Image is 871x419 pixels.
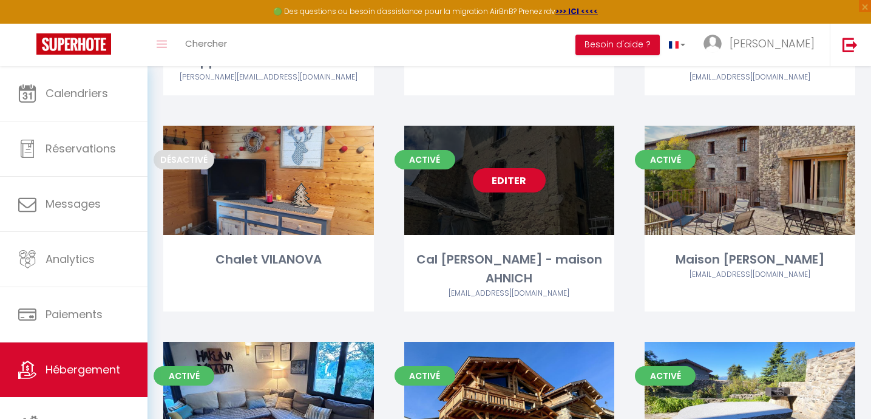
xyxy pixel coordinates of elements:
span: Activé [635,366,696,386]
div: Cal [PERSON_NAME] - maison AHNICH [404,250,615,288]
img: Super Booking [36,33,111,55]
span: Activé [395,366,455,386]
a: Editer [473,168,546,192]
span: Calendriers [46,86,108,101]
img: logout [842,37,858,52]
span: Messages [46,196,101,211]
span: Hébergement [46,362,120,377]
div: Airbnb [163,72,374,83]
button: Besoin d'aide ? [575,35,660,55]
span: Activé [154,366,214,386]
span: Réservations [46,141,116,156]
a: ... [PERSON_NAME] [694,24,830,66]
a: >>> ICI <<<< [555,6,598,16]
div: Airbnb [404,288,615,299]
span: Activé [395,150,455,169]
div: Airbnb [645,72,855,83]
span: Désactivé [154,150,214,169]
div: Maison [PERSON_NAME] [645,250,855,269]
img: ... [703,35,722,53]
span: Activé [635,150,696,169]
span: [PERSON_NAME] [730,36,815,51]
span: Chercher [185,37,227,50]
div: Airbnb [645,269,855,281]
span: Analytics [46,251,95,267]
a: Chercher [176,24,236,66]
span: Paiements [46,307,103,322]
div: Chalet VILANOVA [163,250,374,269]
